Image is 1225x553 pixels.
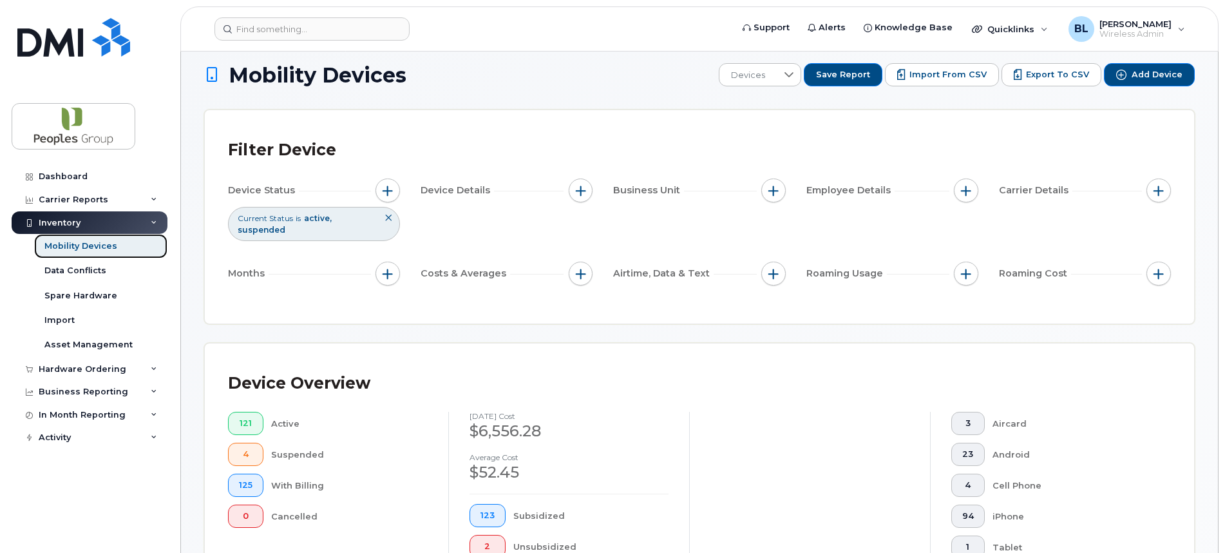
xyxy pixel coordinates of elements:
div: Cell Phone [992,474,1151,497]
span: 23 [962,449,974,460]
div: $52.45 [470,461,669,483]
button: 94 [951,505,985,528]
button: 0 [228,505,263,528]
button: 125 [228,474,263,497]
span: 94 [962,511,974,521]
button: Import from CSV [885,63,999,86]
button: Export to CSV [1002,63,1101,86]
span: Airtime, Data & Text [613,267,714,280]
span: 125 [239,480,252,490]
button: 4 [951,474,985,497]
span: Export to CSV [1026,69,1089,81]
h4: Average cost [470,453,669,461]
button: Save Report [804,63,882,86]
span: 121 [239,418,252,429]
input: Find something... [214,17,410,41]
div: Brenton Lowe [1059,16,1194,42]
span: 1 [962,542,974,552]
div: Device Overview [228,367,370,400]
span: Carrier Details [999,184,1072,197]
span: Roaming Usage [806,267,887,280]
span: Costs & Averages [421,267,510,280]
button: Add Device [1104,63,1195,86]
span: Mobility Devices [229,64,406,86]
span: active [304,213,332,223]
span: Device Details [421,184,494,197]
span: Business Unit [613,184,684,197]
span: Import from CSV [909,69,987,81]
div: iPhone [992,505,1151,528]
div: Cancelled [271,505,428,528]
span: Add Device [1132,69,1182,81]
span: 0 [239,511,252,521]
span: is [296,213,301,224]
span: suspended [238,225,285,235]
div: With Billing [271,474,428,497]
button: 121 [228,412,263,435]
span: 3 [962,418,974,429]
span: 4 [239,449,252,460]
div: Suspended [271,443,428,466]
span: Current Status [238,213,293,224]
button: 3 [951,412,985,435]
div: Filter Device [228,133,336,167]
span: 123 [480,510,495,521]
span: Device Status [228,184,299,197]
button: 23 [951,443,985,466]
div: $6,556.28 [470,420,669,442]
span: Save Report [816,69,870,81]
button: 123 [470,504,506,527]
span: Roaming Cost [999,267,1071,280]
span: Devices [719,64,777,87]
span: Months [228,267,269,280]
div: Subsidized [513,504,669,527]
div: Active [271,412,428,435]
h4: [DATE] cost [470,412,669,420]
button: 4 [228,443,263,466]
div: Aircard [992,412,1151,435]
span: 4 [962,480,974,490]
div: Quicklinks [963,16,1057,42]
div: Android [992,443,1151,466]
span: 2 [480,541,495,552]
span: Employee Details [806,184,895,197]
